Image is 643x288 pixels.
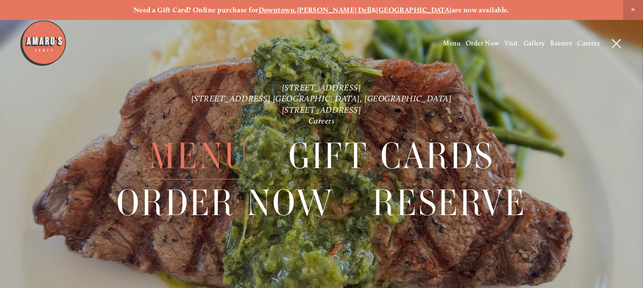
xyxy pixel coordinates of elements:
strong: , [295,6,297,14]
a: Order Now [117,180,334,226]
a: [GEOGRAPHIC_DATA] [376,6,452,14]
a: Gallery [524,39,545,47]
a: [PERSON_NAME] Dell [297,6,371,14]
a: [STREET_ADDRESS] [282,82,362,92]
a: Menu [149,133,250,179]
a: Visit [505,39,518,47]
a: Reserve [372,180,526,226]
span: Gift Cards [289,133,494,180]
a: [STREET_ADDRESS] [GEOGRAPHIC_DATA], [GEOGRAPHIC_DATA] [191,93,452,103]
a: Careers [308,116,335,126]
strong: are now available. [452,6,509,14]
strong: & [371,6,376,14]
span: Menu [149,133,250,180]
a: Gift Cards [289,133,494,179]
a: Order Now [466,39,499,47]
a: [STREET_ADDRESS] [282,105,362,115]
a: Careers [577,39,599,47]
img: Amaro's Table [19,19,67,67]
a: Downtown [259,6,295,14]
a: Menu [444,39,461,47]
a: Reserve [550,39,572,47]
strong: Need a Gift Card? Online purchase for [134,6,259,14]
